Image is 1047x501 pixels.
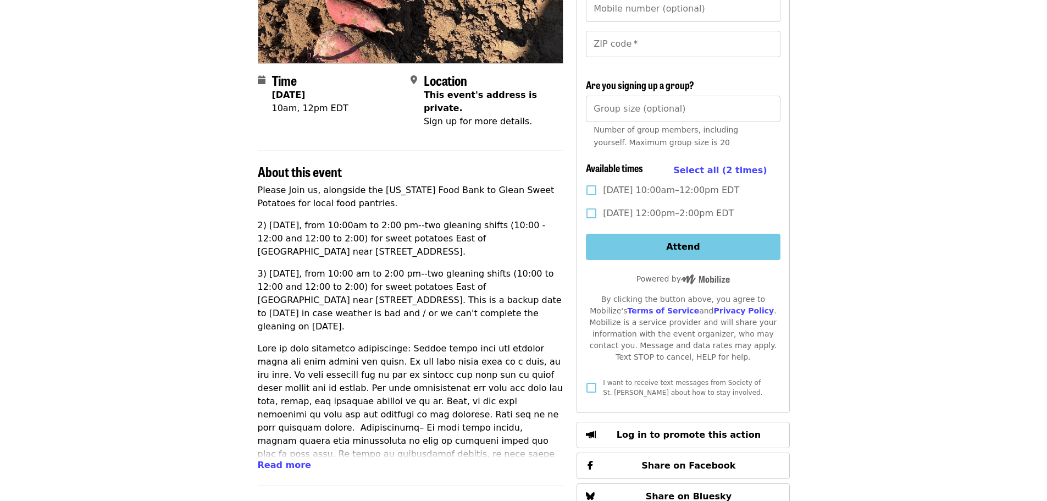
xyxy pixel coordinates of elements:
input: [object Object] [586,96,780,122]
span: Share on Facebook [641,460,735,471]
span: Powered by [636,274,730,283]
p: Please Join us, alongside the [US_STATE] Food Bank to Glean Sweet Potatoes for local food pantries. [258,184,564,210]
div: By clicking the button above, you agree to Mobilize's and . Mobilize is a service provider and wi... [586,294,780,363]
button: Share on Facebook [577,453,789,479]
span: This event's address is private. [424,90,537,113]
i: map-marker-alt icon [411,75,417,85]
input: ZIP code [586,31,780,57]
img: Powered by Mobilize [681,274,730,284]
a: Privacy Policy [713,306,774,315]
span: Are you signing up a group? [586,78,694,92]
button: Select all (2 times) [673,162,767,179]
button: Log in to promote this action [577,422,789,448]
span: [DATE] 10:00am–12:00pm EDT [603,184,739,197]
span: Sign up for more details. [424,116,532,126]
span: Time [272,70,297,90]
span: Available times [586,161,643,175]
span: Read more [258,460,311,470]
span: Log in to promote this action [617,430,761,440]
span: Location [424,70,467,90]
i: calendar icon [258,75,265,85]
span: [DATE] 12:00pm–2:00pm EDT [603,207,734,220]
button: Attend [586,234,780,260]
a: Terms of Service [627,306,699,315]
p: 3) [DATE], from 10:00 am to 2:00 pm--two gleaning shifts (10:00 to 12:00 and 12:00 to 2:00) for s... [258,267,564,333]
div: 10am, 12pm EDT [272,102,348,115]
button: Read more [258,459,311,472]
span: About this event [258,162,342,181]
strong: [DATE] [272,90,306,100]
p: 2) [DATE], from 10:00am to 2:00 pm--two gleaning shifts (10:00 - 12:00 and 12:00 to 2:00) for swe... [258,219,564,258]
span: Number of group members, including yourself. Maximum group size is 20 [594,125,738,147]
span: I want to receive text messages from Society of St. [PERSON_NAME] about how to stay involved. [603,379,762,397]
span: Select all (2 times) [673,165,767,175]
